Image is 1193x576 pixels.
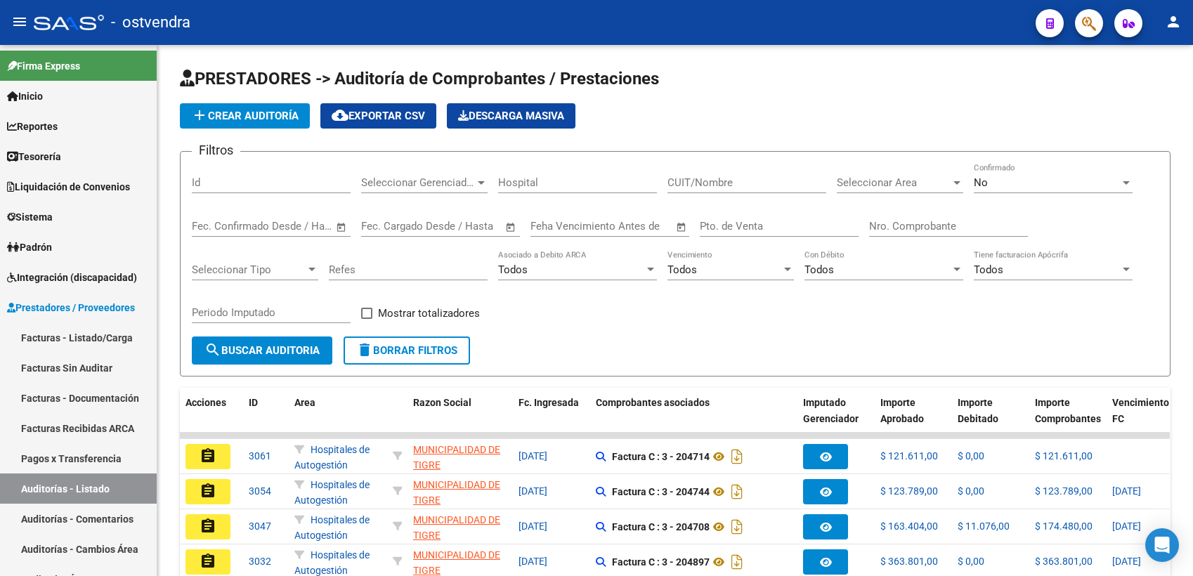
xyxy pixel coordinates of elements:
span: Importe Comprobantes [1035,397,1101,424]
input: Fecha fin [261,220,330,233]
datatable-header-cell: Imputado Gerenciador [797,388,875,450]
mat-icon: cloud_download [332,107,348,124]
input: Fecha fin [431,220,499,233]
input: Fecha inicio [361,220,418,233]
span: Imputado Gerenciador [803,397,859,424]
mat-icon: assignment [200,483,216,499]
button: Open calendar [674,219,690,235]
datatable-header-cell: Vencimiento FC [1107,388,1184,450]
app-download-masive: Descarga masiva de comprobantes (adjuntos) [447,103,575,129]
span: Liquidación de Convenios [7,179,130,195]
span: Crear Auditoría [191,110,299,122]
span: $ 0,00 [958,450,984,462]
strong: Factura C : 3 - 204897 [612,556,710,568]
span: $ 363.801,00 [880,556,938,567]
span: $ 123.789,00 [880,485,938,497]
span: 3032 [249,556,271,567]
span: [DATE] [519,450,547,462]
span: Exportar CSV [332,110,425,122]
mat-icon: assignment [200,447,216,464]
mat-icon: assignment [200,553,216,570]
span: Comprobantes asociados [596,397,710,408]
datatable-header-cell: Area [289,388,387,450]
span: Integración (discapacidad) [7,270,137,285]
span: - ostvendra [111,7,190,38]
span: Vencimiento FC [1112,397,1169,424]
span: Importe Aprobado [880,397,924,424]
span: Inicio [7,89,43,104]
span: $ 121.611,00 [1035,450,1093,462]
span: $ 0,00 [958,485,984,497]
strong: Factura C : 3 - 204744 [612,486,710,497]
datatable-header-cell: Importe Debitado [952,388,1029,450]
span: Padrón [7,240,52,255]
span: $ 174.480,00 [1035,521,1093,532]
span: Buscar Auditoria [204,344,320,357]
div: - 30999284899 [413,442,507,471]
button: Crear Auditoría [180,103,310,129]
mat-icon: add [191,107,208,124]
span: Todos [498,263,528,276]
datatable-header-cell: Importe Aprobado [875,388,952,450]
span: Acciones [185,397,226,408]
datatable-header-cell: Razon Social [408,388,513,450]
i: Descargar documento [728,445,746,468]
span: 3054 [249,485,271,497]
span: [DATE] [519,521,547,532]
span: Firma Express [7,58,80,74]
span: Razon Social [413,397,471,408]
datatable-header-cell: ID [243,388,289,450]
span: Reportes [7,119,58,134]
span: No [974,176,988,189]
mat-icon: search [204,341,221,358]
span: Hospitales de Autogestión [294,444,370,471]
datatable-header-cell: Importe Comprobantes [1029,388,1107,450]
span: Todos [667,263,697,276]
span: $ 11.076,00 [958,521,1010,532]
span: Todos [974,263,1003,276]
span: ID [249,397,258,408]
span: MUNICIPALIDAD DE TIGRE [413,444,500,471]
span: Mostrar totalizadores [378,305,480,322]
span: MUNICIPALIDAD DE TIGRE [413,514,500,542]
span: [DATE] [1112,521,1141,532]
span: Todos [804,263,834,276]
mat-icon: assignment [200,518,216,535]
mat-icon: menu [11,13,28,30]
mat-icon: person [1165,13,1182,30]
span: Importe Debitado [958,397,998,424]
span: [DATE] [1112,485,1141,497]
span: Seleccionar Area [837,176,951,189]
i: Descargar documento [728,551,746,573]
span: 3047 [249,521,271,532]
button: Open calendar [334,219,350,235]
div: - 30999284899 [413,512,507,542]
span: Hospitales de Autogestión [294,514,370,542]
span: [DATE] [519,485,547,497]
mat-icon: delete [356,341,373,358]
span: 3061 [249,450,271,462]
div: Open Intercom Messenger [1145,528,1179,562]
span: $ 123.789,00 [1035,485,1093,497]
i: Descargar documento [728,516,746,538]
span: [DATE] [519,556,547,567]
span: [DATE] [1112,556,1141,567]
span: Seleccionar Gerenciador [361,176,475,189]
span: MUNICIPALIDAD DE TIGRE [413,479,500,506]
datatable-header-cell: Fc. Ingresada [513,388,590,450]
div: - 30999284899 [413,477,507,506]
span: $ 163.404,00 [880,521,938,532]
datatable-header-cell: Acciones [180,388,243,450]
span: $ 121.611,00 [880,450,938,462]
button: Descarga Masiva [447,103,575,129]
span: Borrar Filtros [356,344,457,357]
strong: Factura C : 3 - 204714 [612,451,710,462]
span: $ 363.801,00 [1035,556,1093,567]
button: Borrar Filtros [344,336,470,365]
span: Prestadores / Proveedores [7,300,135,315]
button: Buscar Auditoria [192,336,332,365]
span: Tesorería [7,149,61,164]
datatable-header-cell: Comprobantes asociados [590,388,797,450]
button: Open calendar [503,219,519,235]
span: $ 0,00 [958,556,984,567]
